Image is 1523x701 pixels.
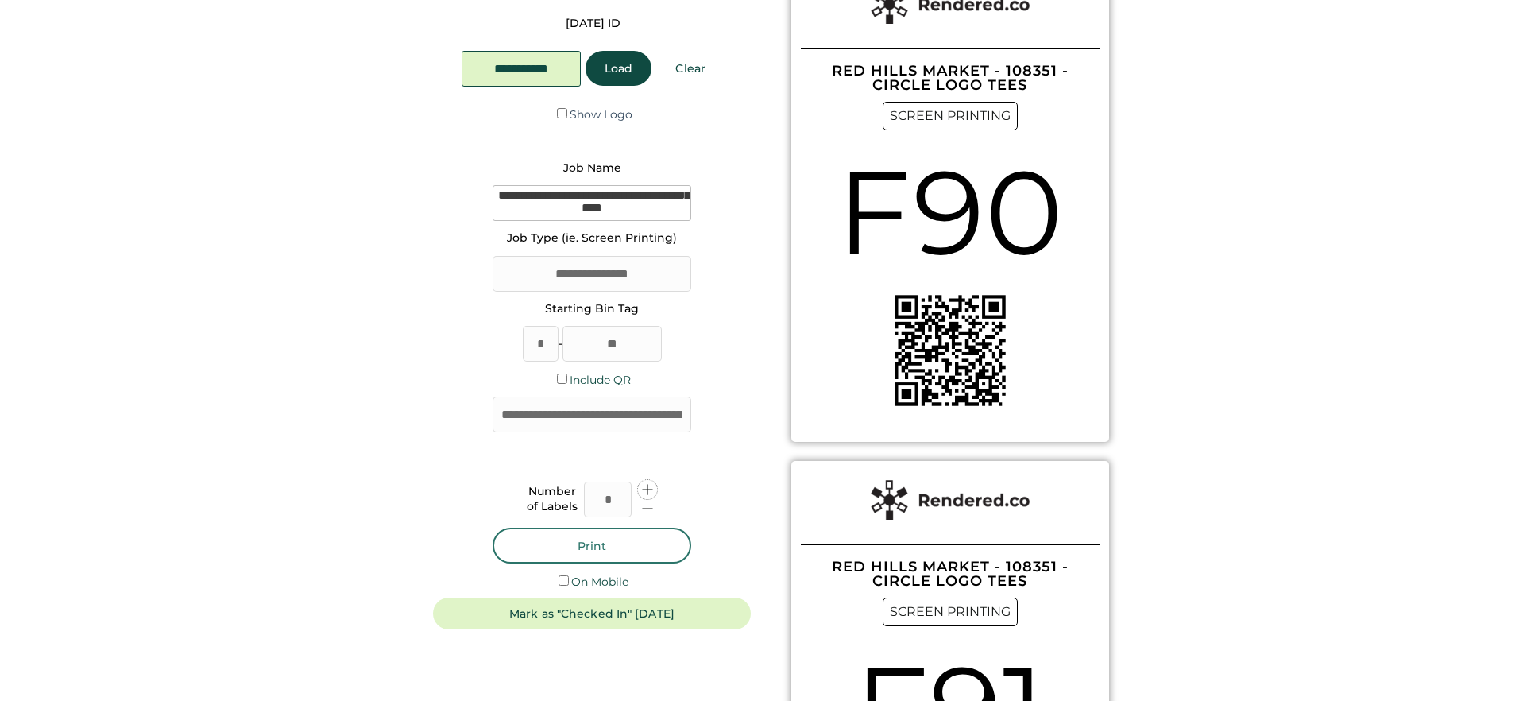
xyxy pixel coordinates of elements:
[545,301,639,317] div: Starting Bin Tag
[801,64,1100,92] div: RED HILLS MARKET - 108351 - CIRCLE LOGO TEES
[559,336,562,352] div: -
[656,51,725,86] button: Clear
[493,528,691,564] button: Print
[507,230,677,246] div: Job Type (ie. Screen Printing)
[801,560,1100,588] div: RED HILLS MARKET - 108351 - CIRCLE LOGO TEES
[570,107,632,122] label: Show Logo
[563,161,621,176] div: Job Name
[871,480,1030,520] img: Rendered%20Label%20Logo%402x.png
[883,102,1018,130] div: SCREEN PRINTING
[586,51,651,86] button: Load
[883,598,1018,626] div: SCREEN PRINTING
[433,598,751,629] button: Mark as "Checked In" [DATE]
[566,16,620,32] div: [DATE] ID
[570,373,631,387] label: Include QR
[571,575,628,589] label: On Mobile
[527,484,578,515] div: Number of Labels
[837,130,1064,295] div: F90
